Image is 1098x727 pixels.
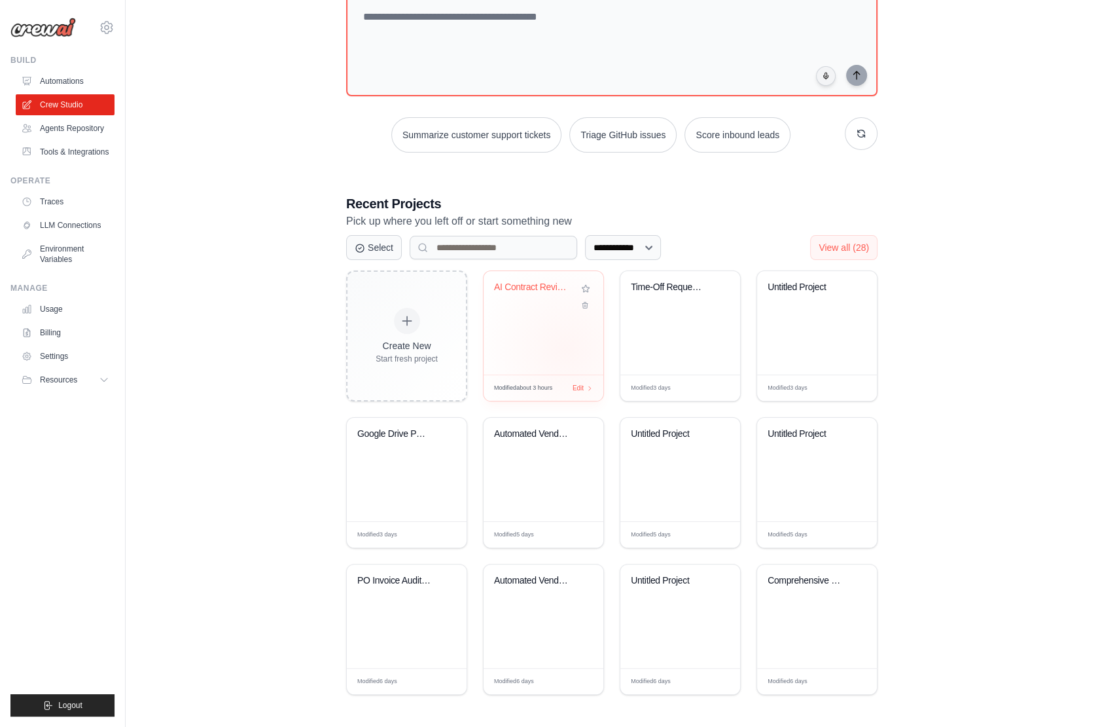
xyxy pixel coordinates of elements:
[16,71,115,92] a: Automations
[376,354,438,364] div: Start fresh project
[684,117,790,153] button: Score inbound leads
[494,428,573,440] div: Automated Vendor Risk Assessment
[10,694,115,717] button: Logout
[16,191,115,212] a: Traces
[494,531,534,540] span: Modified 5 days
[357,575,436,587] div: PO Invoice Audit & Industry Intelligence System
[768,282,847,293] div: Untitled Project
[10,55,115,65] div: Build
[16,299,115,320] a: Usage
[376,339,438,352] div: Create New
[16,322,115,343] a: Billing
[58,700,82,711] span: Logout
[16,141,115,162] a: Tools & Integrations
[768,384,807,393] span: Modified 3 days
[845,117,877,150] button: Get new suggestions
[346,213,877,230] p: Pick up where you left off or start something new
[40,375,77,385] span: Resources
[846,383,857,393] span: Edit
[10,283,115,293] div: Manage
[346,195,877,213] h3: Recent Projects
[768,677,807,686] span: Modified 6 days
[768,428,847,440] div: Untitled Project
[573,383,584,393] span: Edit
[10,18,76,37] img: Logo
[709,383,720,393] span: Edit
[631,282,710,293] div: Time-Off Request Automation
[709,530,720,540] span: Edit
[631,384,671,393] span: Modified 3 days
[357,531,397,540] span: Modified 3 days
[573,530,584,540] span: Edit
[436,677,447,686] span: Edit
[578,299,593,312] button: Delete project
[494,677,534,686] span: Modified 6 days
[810,235,877,260] button: View all (28)
[16,215,115,236] a: LLM Connections
[346,235,402,260] button: Select
[16,238,115,270] a: Environment Variables
[768,531,807,540] span: Modified 5 days
[709,677,720,686] span: Edit
[16,94,115,115] a: Crew Studio
[631,428,710,440] div: Untitled Project
[357,428,436,440] div: Google Drive PDF Processor
[494,575,573,587] div: Automated Vendor Due Diligence System
[631,575,710,587] div: Untitled Project
[436,530,447,540] span: Edit
[494,282,573,293] div: AI Contract Review & Negotiation System
[16,369,115,390] button: Resources
[569,117,677,153] button: Triage GitHub issues
[10,176,115,186] div: Operate
[846,677,857,686] span: Edit
[578,282,593,296] button: Add to favorites
[16,118,115,139] a: Agents Repository
[819,242,869,253] span: View all (28)
[357,677,397,686] span: Modified 6 days
[573,677,584,686] span: Edit
[494,384,552,393] span: Modified about 3 hours
[816,66,836,86] button: Click to speak your automation idea
[631,677,671,686] span: Modified 6 days
[391,117,561,153] button: Summarize customer support tickets
[846,530,857,540] span: Edit
[631,531,671,540] span: Modified 5 days
[768,575,847,587] div: Comprehensive Vendor Due Diligence Automation
[16,346,115,367] a: Settings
